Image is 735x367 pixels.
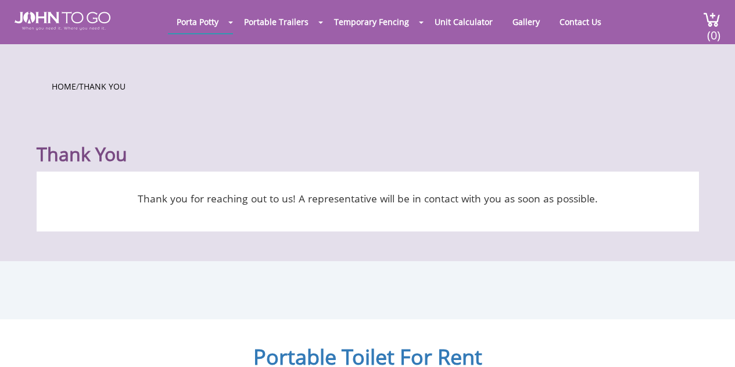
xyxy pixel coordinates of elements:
a: Thank You [79,81,126,92]
a: Porta Potty [168,10,227,33]
a: Contact Us [551,10,610,33]
a: Portable Trailers [235,10,317,33]
a: Gallery [504,10,548,33]
a: Unit Calculator [426,10,501,33]
h1: Thank You [37,115,699,166]
p: Thank you for reaching out to us! A representative will be in contact with you as soon as possible. [54,189,682,208]
a: Home [52,81,76,92]
ul: / [52,78,684,92]
a: Temporary Fencing [325,10,418,33]
img: JOHN to go [15,12,110,30]
img: cart a [703,12,720,27]
span: (0) [707,18,720,43]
